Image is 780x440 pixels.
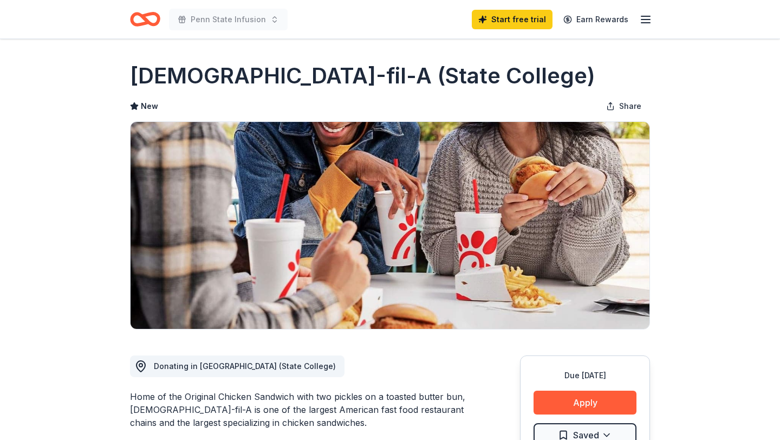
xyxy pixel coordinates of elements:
[534,391,636,415] button: Apply
[191,13,266,26] span: Penn State Infusion
[130,7,160,32] a: Home
[557,10,635,29] a: Earn Rewards
[130,61,595,91] h1: [DEMOGRAPHIC_DATA]-fil-A (State College)
[130,390,468,429] div: Home of the Original Chicken Sandwich with two pickles on a toasted butter bun, [DEMOGRAPHIC_DATA...
[472,10,552,29] a: Start free trial
[141,100,158,113] span: New
[131,122,649,329] img: Image for Chick-fil-A (State College)
[154,361,336,371] span: Donating in [GEOGRAPHIC_DATA] (State College)
[597,95,650,117] button: Share
[534,369,636,382] div: Due [DATE]
[619,100,641,113] span: Share
[169,9,288,30] button: Penn State Infusion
